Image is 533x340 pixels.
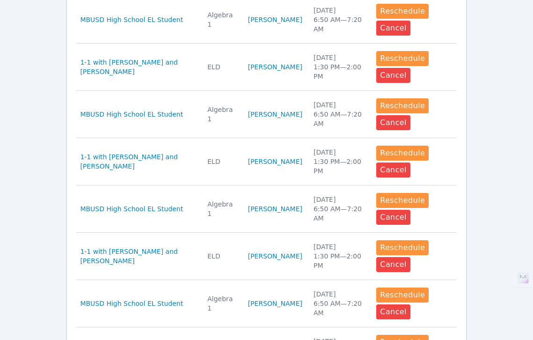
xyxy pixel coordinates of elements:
[314,195,365,223] div: [DATE] 6:50 AM — 7:20 AM
[76,280,456,327] tr: MBUSD High School EL StudentAlgebra 1[PERSON_NAME][DATE]6:50 AM—7:20 AMRescheduleCancel
[80,152,196,171] a: 1-1 with [PERSON_NAME] and [PERSON_NAME]
[376,288,429,303] button: Reschedule
[76,185,456,233] tr: MBUSD High School EL StudentAlgebra 1[PERSON_NAME][DATE]6:50 AM—7:20 AMRescheduleCancel
[376,210,410,225] button: Cancel
[80,110,183,119] a: MBUSD High School EL Student
[376,240,429,255] button: Reschedule
[248,299,302,308] a: [PERSON_NAME]
[207,62,236,72] div: ELD
[376,163,410,177] button: Cancel
[76,233,456,280] tr: 1-1 with [PERSON_NAME] and [PERSON_NAME]ELD[PERSON_NAME][DATE]1:30 PM—2:00 PMRescheduleCancel
[248,110,302,119] a: [PERSON_NAME]
[314,53,365,81] div: [DATE] 1:30 PM — 2:00 PM
[376,115,410,130] button: Cancel
[376,21,410,36] button: Cancel
[314,242,365,270] div: [DATE] 1:30 PM — 2:00 PM
[376,257,410,272] button: Cancel
[248,204,302,214] a: [PERSON_NAME]
[376,4,429,19] button: Reschedule
[376,98,429,113] button: Reschedule
[76,44,456,91] tr: 1-1 with [PERSON_NAME] and [PERSON_NAME]ELD[PERSON_NAME][DATE]1:30 PM—2:00 PMRescheduleCancel
[207,105,236,124] div: Algebra 1
[76,138,456,185] tr: 1-1 with [PERSON_NAME] and [PERSON_NAME]ELD[PERSON_NAME][DATE]1:30 PM—2:00 PMRescheduleCancel
[207,294,236,313] div: Algebra 1
[80,299,183,308] a: MBUSD High School EL Student
[207,157,236,166] div: ELD
[314,100,365,128] div: [DATE] 6:50 AM — 7:20 AM
[248,15,302,24] a: [PERSON_NAME]
[207,251,236,261] div: ELD
[80,58,196,76] a: 1-1 with [PERSON_NAME] and [PERSON_NAME]
[207,10,236,29] div: Algebra 1
[76,91,456,138] tr: MBUSD High School EL StudentAlgebra 1[PERSON_NAME][DATE]6:50 AM—7:20 AMRescheduleCancel
[207,200,236,218] div: Algebra 1
[314,6,365,34] div: [DATE] 6:50 AM — 7:20 AM
[376,193,429,208] button: Reschedule
[376,146,429,161] button: Reschedule
[80,204,183,214] a: MBUSD High School EL Student
[80,247,196,266] a: 1-1 with [PERSON_NAME] and [PERSON_NAME]
[248,62,302,72] a: [PERSON_NAME]
[80,15,183,24] a: MBUSD High School EL Student
[314,289,365,318] div: [DATE] 6:50 AM — 7:20 AM
[376,51,429,66] button: Reschedule
[376,68,410,83] button: Cancel
[376,304,410,319] button: Cancel
[248,157,302,166] a: [PERSON_NAME]
[248,251,302,261] a: [PERSON_NAME]
[314,148,365,176] div: [DATE] 1:30 PM — 2:00 PM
